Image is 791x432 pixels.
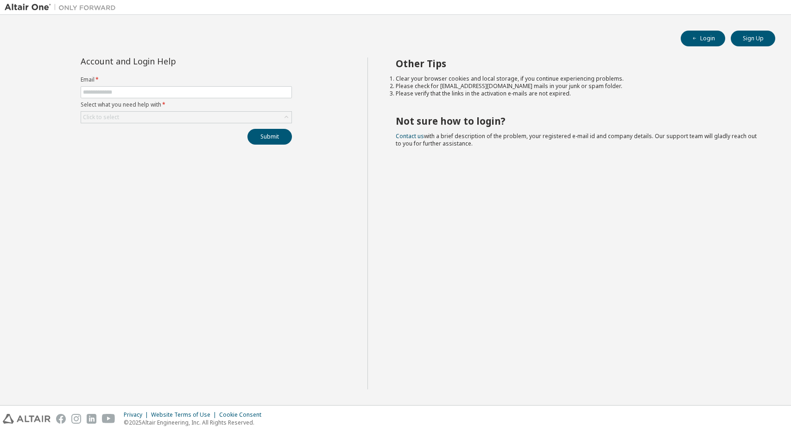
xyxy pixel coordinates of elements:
a: Contact us [396,132,424,140]
div: Click to select [81,112,291,123]
div: Cookie Consent [219,411,267,419]
div: Website Terms of Use [151,411,219,419]
div: Privacy [124,411,151,419]
li: Please check for [EMAIL_ADDRESS][DOMAIN_NAME] mails in your junk or spam folder. [396,83,759,90]
img: facebook.svg [56,414,66,424]
li: Please verify that the links in the activation e-mails are not expired. [396,90,759,97]
img: Altair One [5,3,120,12]
img: instagram.svg [71,414,81,424]
span: with a brief description of the problem, your registered e-mail id and company details. Our suppo... [396,132,757,147]
p: © 2025 Altair Engineering, Inc. All Rights Reserved. [124,419,267,426]
div: Account and Login Help [81,57,250,65]
img: linkedin.svg [87,414,96,424]
button: Sign Up [731,31,775,46]
button: Login [681,31,725,46]
img: altair_logo.svg [3,414,51,424]
li: Clear your browser cookies and local storage, if you continue experiencing problems. [396,75,759,83]
label: Email [81,76,292,83]
button: Submit [247,129,292,145]
h2: Not sure how to login? [396,115,759,127]
h2: Other Tips [396,57,759,70]
img: youtube.svg [102,414,115,424]
div: Click to select [83,114,119,121]
label: Select what you need help with [81,101,292,108]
